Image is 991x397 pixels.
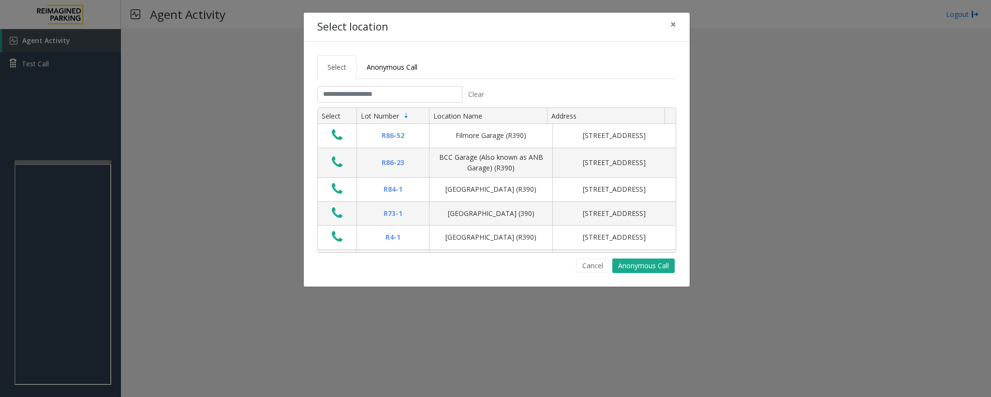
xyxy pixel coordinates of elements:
[435,208,547,219] div: [GEOGRAPHIC_DATA] (390)
[361,111,399,121] span: Lot Number
[318,108,356,124] th: Select
[363,232,423,243] div: R4-1
[318,108,676,252] div: Data table
[435,232,547,243] div: [GEOGRAPHIC_DATA] (R390)
[551,111,577,121] span: Address
[670,17,676,31] span: ×
[363,130,423,141] div: R86-52
[559,208,670,219] div: [STREET_ADDRESS]
[317,55,676,79] ul: Tabs
[367,62,417,72] span: Anonymous Call
[559,157,670,168] div: [STREET_ADDRESS]
[433,111,482,121] span: Location Name
[363,208,423,219] div: R73-1
[435,152,547,174] div: BCC Garage (Also known as ANB Garage) (R390)
[664,13,683,36] button: Close
[363,157,423,168] div: R86-23
[559,130,670,141] div: [STREET_ADDRESS]
[363,184,423,195] div: R84-1
[327,62,346,72] span: Select
[559,232,670,243] div: [STREET_ADDRESS]
[576,259,609,273] button: Cancel
[317,19,388,35] h4: Select location
[612,259,675,273] button: Anonymous Call
[435,184,547,195] div: [GEOGRAPHIC_DATA] (R390)
[435,130,547,141] div: Filmore Garage (R390)
[402,112,410,120] span: Sortable
[559,184,670,195] div: [STREET_ADDRESS]
[462,86,489,103] button: Clear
